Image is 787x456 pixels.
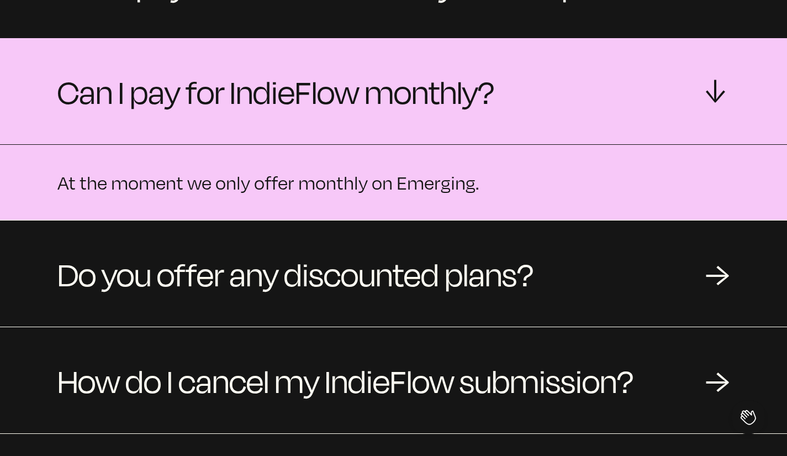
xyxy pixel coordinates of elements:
[705,257,730,290] div: →
[57,171,730,193] p: At the moment we only offer monthly on Emerging.
[57,65,494,118] span: Can I pay for IndieFlow monthly?
[701,79,734,103] div: →
[57,354,633,407] span: How do I cancel my IndieFlow submission?
[57,247,534,300] span: Do you offer any discounted plans?
[705,364,730,397] div: →
[732,401,765,434] iframe: Toggle Customer Support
